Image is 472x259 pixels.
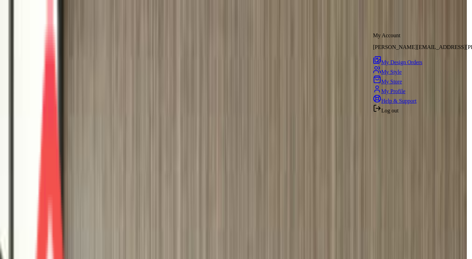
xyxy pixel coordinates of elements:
span: Log out [381,108,399,113]
span: Help & Support [381,98,416,104]
span: My Store [381,79,402,84]
span: My Style [381,69,402,75]
span: My Profile [381,88,405,94]
span: My Design Orders [381,59,422,65]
